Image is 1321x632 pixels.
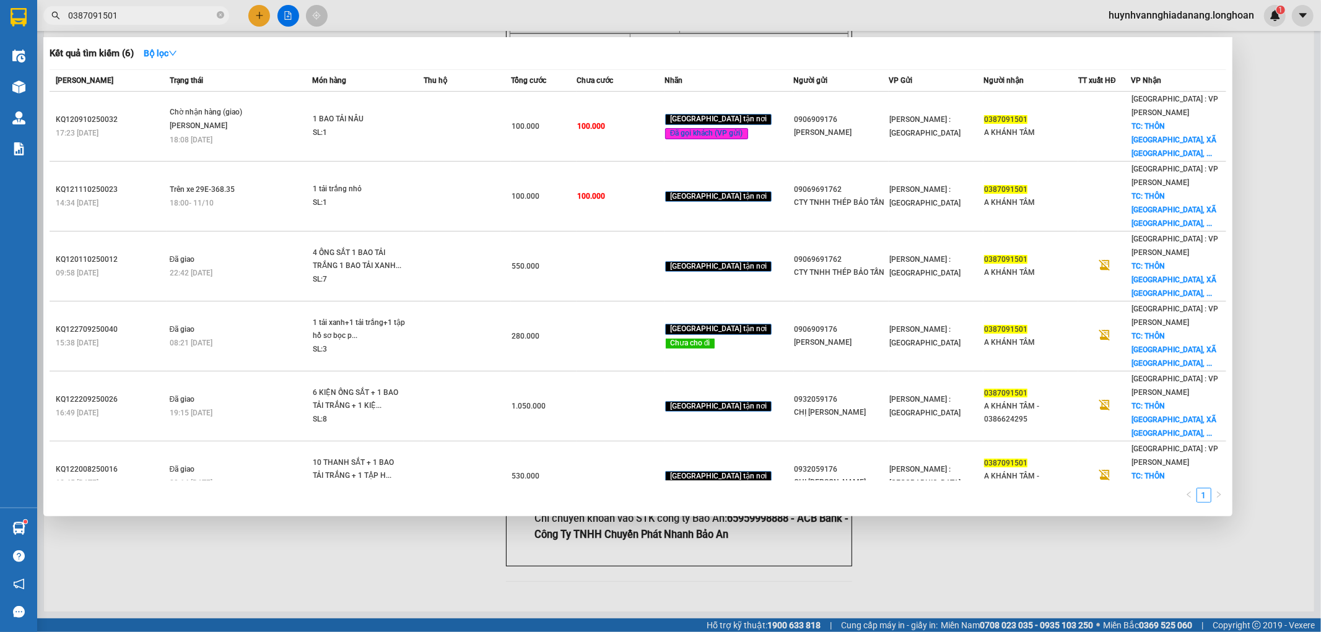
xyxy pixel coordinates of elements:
[102,42,251,64] span: CÔNG TY TNHH CHUYỂN PHÁT NHANH BẢO AN
[87,25,259,38] span: Ngày in phiếu: 13:21 ngày
[795,476,888,489] div: CHỊ [PERSON_NAME]
[984,126,1078,139] div: A KHÁNH TÂM
[1182,488,1197,503] li: Previous Page
[217,11,224,19] span: close-circle
[170,465,195,474] span: Đã giao
[889,115,961,137] span: [PERSON_NAME] : [GEOGRAPHIC_DATA]
[511,76,546,85] span: Tổng cước
[1197,488,1211,502] a: 1
[984,470,1078,496] div: A KHÁNH TÂM - 0386624295
[984,115,1027,124] span: 0387091501
[56,463,166,476] div: KQ122008250016
[56,199,98,207] span: 14:34 [DATE]
[170,136,212,144] span: 18:08 [DATE]
[12,142,25,155] img: solution-icon
[889,255,961,277] span: [PERSON_NAME] : [GEOGRAPHIC_DATA]
[1197,488,1211,503] li: 1
[12,50,25,63] img: warehouse-icon
[1131,332,1216,368] span: TC: THÔN [GEOGRAPHIC_DATA], XÃ [GEOGRAPHIC_DATA], ...
[984,266,1078,279] div: A KHÁNH TÂM
[1211,488,1226,503] button: right
[795,406,888,419] div: CHỊ [PERSON_NAME]
[56,323,166,336] div: KQ122709250040
[170,339,212,347] span: 08:21 [DATE]
[983,76,1024,85] span: Người nhận
[984,185,1027,194] span: 0387091501
[170,409,212,417] span: 19:15 [DATE]
[313,183,406,196] div: 1 tải trắng nhỏ
[312,76,346,85] span: Món hàng
[1131,444,1218,467] span: [GEOGRAPHIC_DATA] : VP [PERSON_NAME]
[170,199,214,207] span: 18:00 - 11/10
[313,343,406,357] div: SL: 3
[170,106,263,119] div: Chờ nhận hàng (giao)
[889,76,912,85] span: VP Gửi
[170,269,212,277] span: 22:42 [DATE]
[795,463,888,476] div: 0932059176
[512,472,539,480] span: 530.000
[795,393,888,406] div: 0932059176
[51,11,60,20] span: search
[313,316,406,343] div: 1 tải xanh+1 tải trắng+1 tập hồ sơ bọc p...
[577,76,613,85] span: Chưa cước
[92,6,255,22] strong: PHIẾU DÁN LÊN HÀNG
[795,183,888,196] div: 09069691762
[1211,488,1226,503] li: Next Page
[24,520,27,524] sup: 1
[1131,472,1216,508] span: TC: THÔN [GEOGRAPHIC_DATA], XÃ [GEOGRAPHIC_DATA], ...
[795,336,888,349] div: [PERSON_NAME]
[134,43,187,63] button: Bộ lọcdown
[1182,488,1197,503] button: left
[313,196,406,210] div: SL: 1
[1215,491,1223,498] span: right
[313,456,406,483] div: 10 THANH SẮT + 1 BAO TẢI TRẮNG + 1 TẬP H...
[56,253,166,266] div: KQ120110250012
[795,196,888,209] div: CTY TNHH THÉP BẢO TẤN
[795,113,888,126] div: 0906909176
[313,273,406,287] div: SL: 7
[170,185,235,194] span: Trên xe 29E-368.35
[512,332,539,340] span: 280.000
[56,183,166,196] div: KQ121110250023
[313,113,406,126] div: 1 BAO TẢI NÂU
[170,325,195,334] span: Đã giao
[665,261,772,272] span: [GEOGRAPHIC_DATA] tận nơi
[984,400,1078,426] div: A KHÁNH TÂM - 0386624295
[170,76,203,85] span: Trạng thái
[665,191,772,202] span: [GEOGRAPHIC_DATA] tận nơi
[795,266,888,279] div: CTY TNHH THÉP BẢO TẤN
[1131,305,1218,327] span: [GEOGRAPHIC_DATA] : VP [PERSON_NAME]
[1131,165,1218,187] span: [GEOGRAPHIC_DATA] : VP [PERSON_NAME]
[13,578,25,590] span: notification
[889,185,961,207] span: [PERSON_NAME] : [GEOGRAPHIC_DATA]
[5,75,190,92] span: Mã đơn: DNTK1110250002
[1185,491,1193,498] span: left
[50,47,134,60] h3: Kết quả tìm kiếm ( 6 )
[68,9,214,22] input: Tìm tên, số ĐT hoặc mã đơn
[984,255,1027,264] span: 0387091501
[665,471,772,482] span: [GEOGRAPHIC_DATA] tận nơi
[1131,262,1216,298] span: TC: THÔN [GEOGRAPHIC_DATA], XÃ [GEOGRAPHIC_DATA], ...
[984,389,1027,397] span: 0387091501
[889,325,961,347] span: [PERSON_NAME] : [GEOGRAPHIC_DATA]
[56,129,98,137] span: 17:23 [DATE]
[665,401,772,412] span: [GEOGRAPHIC_DATA] tận nơi
[795,126,888,139] div: [PERSON_NAME]
[577,192,605,201] span: 100.000
[794,76,828,85] span: Người gửi
[1131,402,1216,438] span: TC: THÔN [GEOGRAPHIC_DATA], XÃ [GEOGRAPHIC_DATA], ...
[984,325,1027,334] span: 0387091501
[512,262,539,271] span: 550.000
[56,113,166,126] div: KQ120910250032
[56,409,98,417] span: 16:49 [DATE]
[56,339,98,347] span: 15:38 [DATE]
[1078,76,1116,85] span: TT xuất HĐ
[1131,95,1218,117] span: [GEOGRAPHIC_DATA] : VP [PERSON_NAME]
[889,395,961,417] span: [PERSON_NAME] : [GEOGRAPHIC_DATA]
[56,393,166,406] div: KQ122209250026
[512,192,539,201] span: 100.000
[13,606,25,618] span: message
[512,122,539,131] span: 100.000
[512,402,546,410] span: 1.050.000
[170,478,212,487] span: 09:14 [DATE]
